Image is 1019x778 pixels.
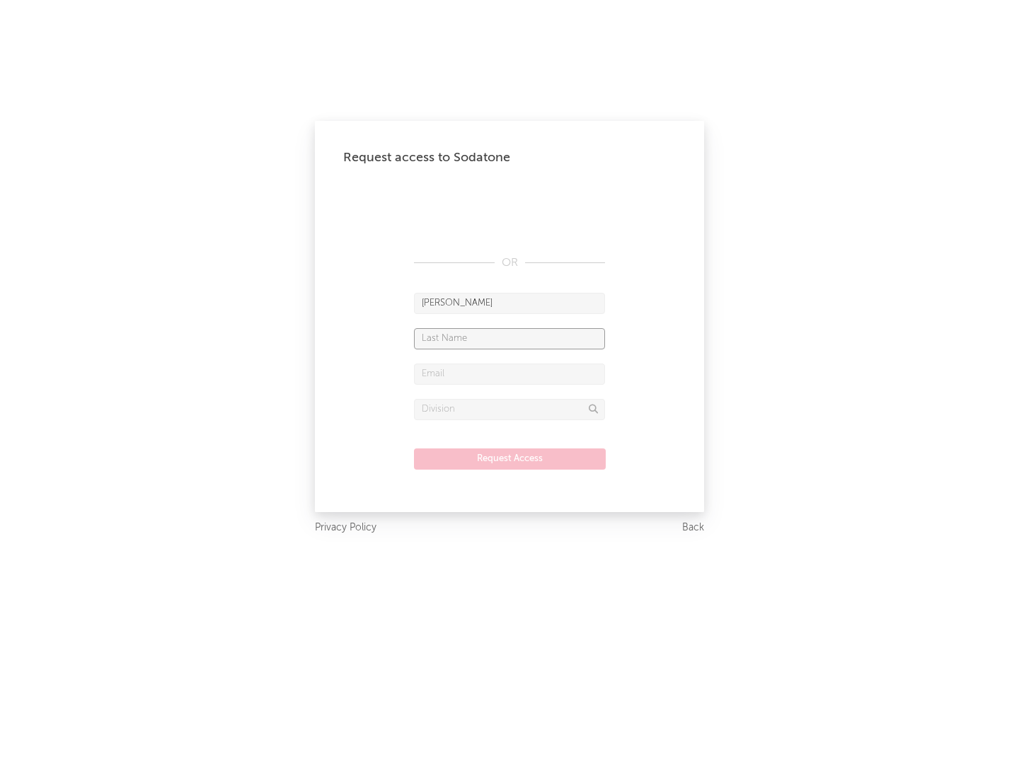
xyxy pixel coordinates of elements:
input: Last Name [414,328,605,349]
a: Privacy Policy [315,519,376,537]
a: Back [682,519,704,537]
div: OR [414,255,605,272]
div: Request access to Sodatone [343,149,676,166]
input: Division [414,399,605,420]
input: Email [414,364,605,385]
button: Request Access [414,448,606,470]
input: First Name [414,293,605,314]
